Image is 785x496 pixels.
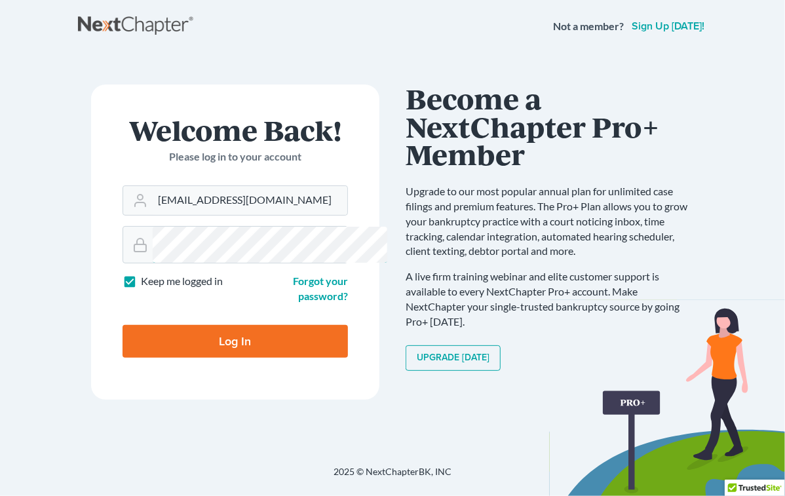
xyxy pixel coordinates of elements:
[406,269,694,329] p: A live firm training webinar and elite customer support is available to every NextChapter Pro+ ac...
[629,21,707,31] a: Sign up [DATE]!
[406,345,501,372] a: Upgrade [DATE]
[123,149,348,164] p: Please log in to your account
[553,19,624,34] strong: Not a member?
[406,85,694,168] h1: Become a NextChapter Pro+ Member
[406,184,694,259] p: Upgrade to our most popular annual plan for unlimited case filings and premium features. The Pro+...
[141,274,223,289] label: Keep me logged in
[123,116,348,144] h1: Welcome Back!
[123,325,348,358] input: Log In
[293,275,348,302] a: Forgot your password?
[153,186,347,215] input: Email Address
[78,465,707,489] div: 2025 © NextChapterBK, INC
